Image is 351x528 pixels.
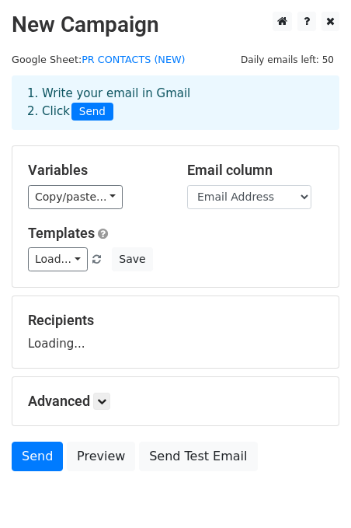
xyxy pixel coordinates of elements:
h5: Variables [28,162,164,179]
span: Send [71,103,113,121]
h5: Advanced [28,393,323,410]
button: Save [112,247,152,271]
h5: Email column [187,162,323,179]
a: Templates [28,225,95,241]
a: Send [12,442,63,471]
div: 1. Write your email in Gmail 2. Click [16,85,335,121]
a: Copy/paste... [28,185,123,209]
small: Google Sheet: [12,54,186,65]
a: Load... [28,247,88,271]
h5: Recipients [28,312,323,329]
a: Preview [67,442,135,471]
h2: New Campaign [12,12,339,38]
a: PR CONTACTS (NEW) [82,54,185,65]
div: Loading... [28,312,323,352]
a: Daily emails left: 50 [235,54,339,65]
span: Daily emails left: 50 [235,51,339,68]
a: Send Test Email [139,442,257,471]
